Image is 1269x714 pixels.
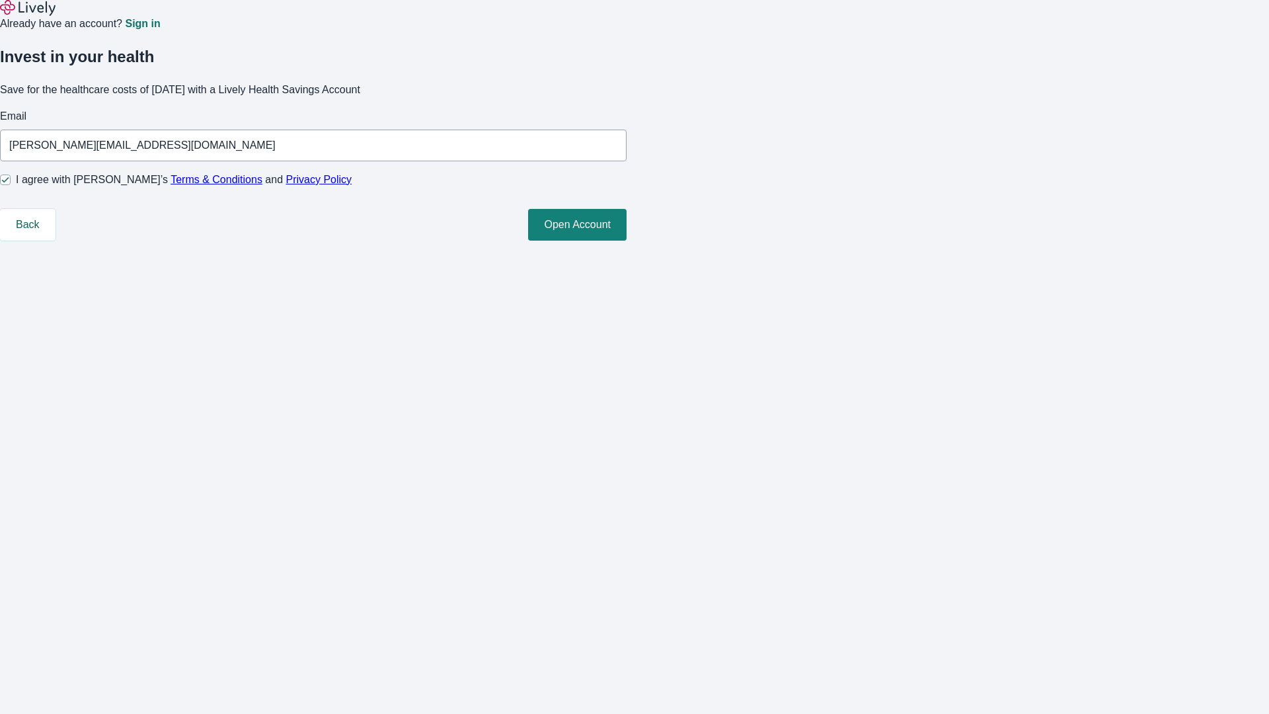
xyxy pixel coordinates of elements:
button: Open Account [528,209,627,241]
a: Terms & Conditions [171,174,262,185]
a: Privacy Policy [286,174,352,185]
a: Sign in [125,19,160,29]
span: I agree with [PERSON_NAME]’s and [16,172,352,188]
